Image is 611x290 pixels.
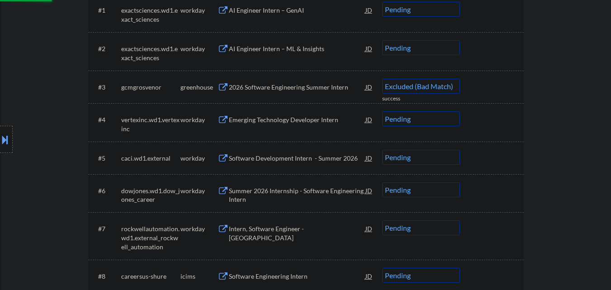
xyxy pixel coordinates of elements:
[229,115,365,124] div: Emerging Technology Developer Intern
[180,6,218,15] div: workday
[98,224,114,233] div: #7
[180,186,218,195] div: workday
[180,44,218,53] div: workday
[98,44,114,53] div: #2
[229,44,365,53] div: AI Engineer Intern – ML & Insights
[229,154,365,163] div: Software Development Intern - Summer 2026
[365,40,374,57] div: JD
[365,268,374,284] div: JD
[180,83,218,92] div: greenhouse
[229,224,365,242] div: Intern, Software Engineer - [GEOGRAPHIC_DATA]
[229,272,365,281] div: Software Engineering Intern
[98,6,114,15] div: #1
[365,182,374,199] div: JD
[365,150,374,166] div: JD
[121,44,180,62] div: exactsciences.wd1.exact_sciences
[180,272,218,281] div: icims
[382,95,418,103] div: success
[365,220,374,237] div: JD
[229,83,365,92] div: 2026 Software Engineering Summer Intern
[365,2,374,18] div: JD
[180,224,218,233] div: workday
[180,115,218,124] div: workday
[365,111,374,128] div: JD
[121,6,180,24] div: exactsciences.wd1.exact_sciences
[229,186,365,204] div: Summer 2026 Internship - Software Engineering Intern
[365,79,374,95] div: JD
[229,6,365,15] div: AI Engineer Intern – GenAI
[98,272,114,281] div: #8
[121,272,180,281] div: careersus-shure
[180,154,218,163] div: workday
[121,224,180,251] div: rockwellautomation.wd1.external_rockwell_automation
